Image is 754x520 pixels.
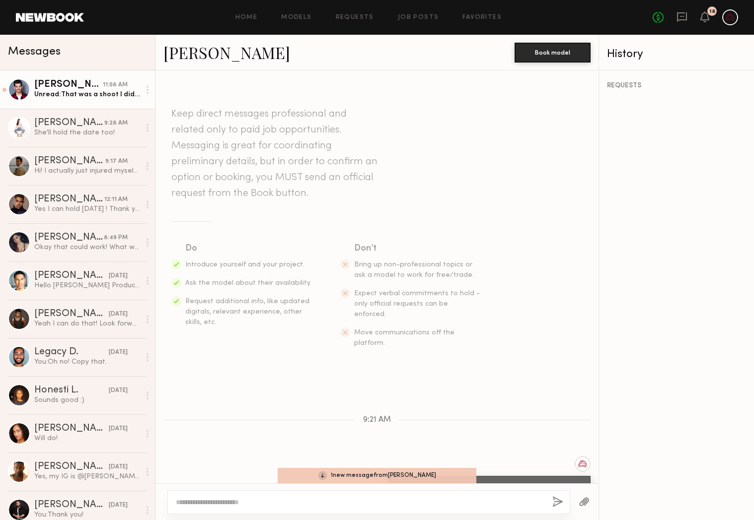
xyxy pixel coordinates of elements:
div: Hello [PERSON_NAME] Production! Yes I am available [DATE] and have attached the link to my Instag... [34,281,140,290]
div: 9:28 AM [104,119,128,128]
div: Yes I can hold [DATE] ! Thank you! [34,204,140,214]
div: Yes, my IG is @[PERSON_NAME] [34,472,140,481]
div: Unread: That was a shoot I did with dogs. [34,90,140,99]
div: [DATE] [109,424,128,434]
div: [PERSON_NAME] [34,424,109,434]
div: Hey [PERSON_NAME]! Can you send your instagram over? are you available [DATE]? [396,482,582,505]
div: [DATE] [109,348,128,357]
div: [PERSON_NAME] [34,233,104,243]
div: Okay that could work! What would be the hours and rate? [34,243,140,252]
div: [PERSON_NAME] [34,195,104,204]
div: 1 new message from [PERSON_NAME] [278,468,476,483]
div: Honesti L. [34,386,109,395]
div: [PERSON_NAME] [34,271,109,281]
button: Book model [515,43,591,63]
div: Don’t [354,242,481,256]
div: [DATE] [109,501,128,510]
div: 11:08 AM [103,80,128,90]
div: Hi! I actually just injured myself playing basketball so I will be limping around unfortunately, ... [34,166,140,176]
div: You: Oh no! Copy that. [34,357,140,367]
div: Will do! [34,434,140,443]
div: 18 [709,9,715,14]
div: 9:17 AM [105,157,128,166]
div: Do [185,242,312,256]
div: History [607,49,746,60]
header: Keep direct messages professional and related only to paid job opportunities. Messaging is great ... [171,106,380,201]
div: [PERSON_NAME] [34,309,109,319]
span: Introduce yourself and your project. [185,261,304,268]
div: Yeah I can do that! Look forward to hear back from you [34,319,140,328]
a: Home [235,14,258,21]
div: [DATE] [109,462,128,472]
span: 9:21 AM [363,416,391,424]
a: Favorites [462,14,502,21]
div: [DATE] [109,310,128,319]
a: [PERSON_NAME] [163,42,290,63]
div: [PERSON_NAME] [34,500,109,510]
span: Expect verbal commitments to hold - only official requests can be enforced. [354,290,480,318]
div: [PERSON_NAME] [34,118,104,128]
div: REQUESTS [607,82,746,89]
span: Ask the model about their availability. [185,280,311,286]
a: Models [281,14,311,21]
div: 12:11 AM [104,195,128,204]
a: Job Posts [398,14,439,21]
div: [DATE] [109,386,128,395]
span: Bring up non-professional topics or ask a model to work for free/trade. [354,261,474,278]
div: Sounds good :) [34,395,140,405]
span: Move communications off the platform. [354,329,454,346]
div: [DATE] [109,271,128,281]
div: [PERSON_NAME] [34,156,105,166]
div: She'll hold the date too! [34,128,140,137]
a: Book model [515,48,591,56]
div: 8:49 PM [104,233,128,243]
div: You: Thank you! [34,510,140,520]
div: Legacy D. [34,347,109,357]
span: Request additional info, like updated digitals, relevant experience, other skills, etc. [185,298,309,325]
div: [PERSON_NAME] [34,462,109,472]
a: Requests [336,14,374,21]
div: [PERSON_NAME] [34,80,103,90]
span: Messages [8,46,61,58]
